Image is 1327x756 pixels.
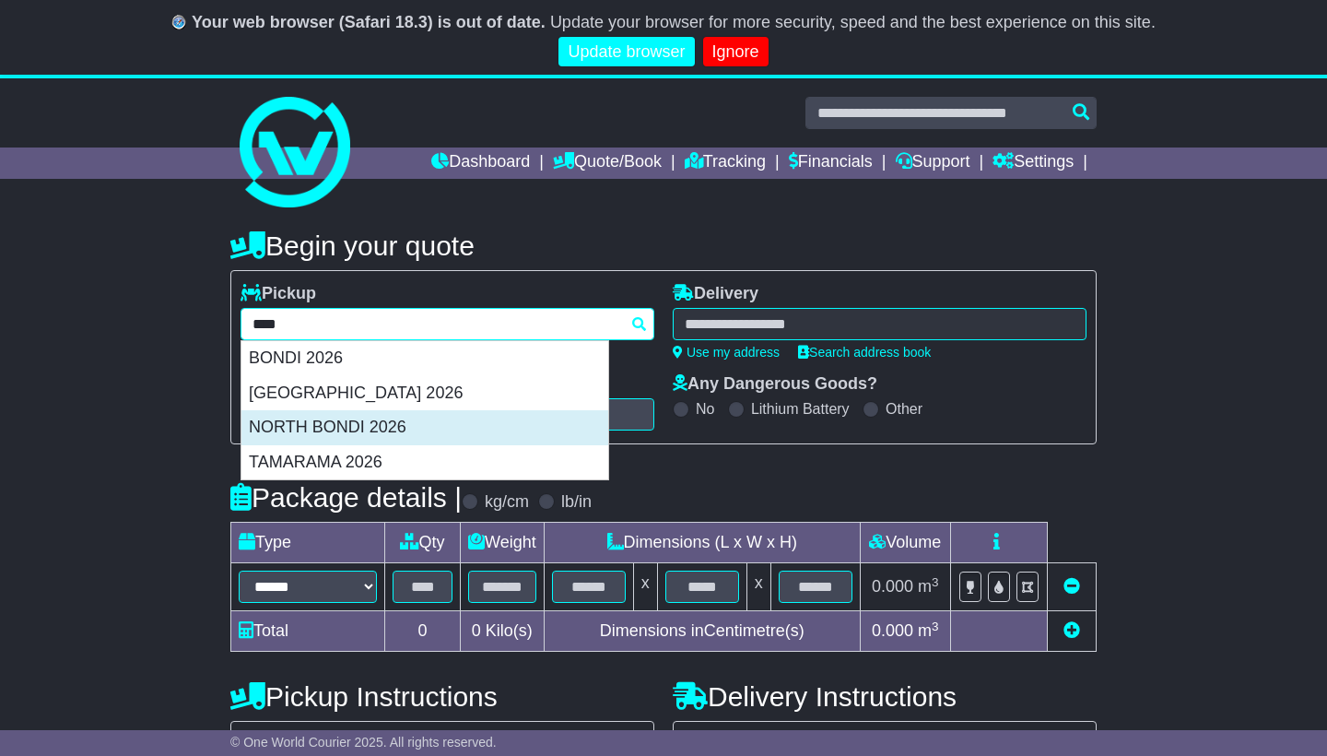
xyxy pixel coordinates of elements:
span: Update your browser for more security, speed and the best experience on this site. [550,13,1156,31]
sup: 3 [932,575,939,589]
td: x [746,563,770,611]
label: Delivery [673,284,758,304]
label: Lithium Battery [751,400,850,418]
div: BONDI 2026 [241,341,608,376]
span: © One World Courier 2025. All rights reserved. [230,735,497,750]
td: Kilo(s) [461,611,545,652]
span: m [918,577,939,596]
div: TAMARAMA 2026 [241,445,608,480]
a: Settings [992,148,1074,179]
a: Update browser [558,37,694,67]
td: Volume [860,523,950,563]
a: Tracking [685,148,766,179]
span: 0 [472,621,481,640]
td: x [633,563,657,611]
a: Dashboard [431,148,530,179]
typeahead: Please provide city [241,308,654,340]
td: Dimensions in Centimetre(s) [544,611,860,652]
a: Use my address [673,345,780,360]
td: 0 [385,611,461,652]
label: kg/cm [485,492,529,513]
label: No [696,400,714,418]
td: Total [231,611,385,652]
label: Pickup [241,284,316,304]
td: Type [231,523,385,563]
td: Qty [385,523,461,563]
h4: Delivery Instructions [673,681,1097,712]
h4: Begin your quote [230,230,1097,261]
div: NORTH BONDI 2026 [241,410,608,445]
span: 0.000 [872,621,913,640]
span: 0.000 [872,577,913,596]
a: Add new item [1063,621,1080,640]
a: Quote/Book [553,148,662,179]
td: Weight [461,523,545,563]
a: Search address book [798,345,931,360]
label: Any Dangerous Goods? [673,374,877,395]
b: Your web browser (Safari 18.3) is out of date. [192,13,546,31]
label: lb/in [561,492,592,513]
a: Remove this item [1063,577,1080,596]
a: Ignore [703,37,769,67]
div: [GEOGRAPHIC_DATA] 2026 [241,376,608,411]
h4: Pickup Instructions [230,681,654,712]
label: Other [886,400,922,418]
span: m [918,621,939,640]
sup: 3 [932,620,939,633]
h4: Package details | [230,482,462,513]
td: Dimensions (L x W x H) [544,523,860,563]
a: Support [896,148,970,179]
a: Financials [789,148,873,179]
